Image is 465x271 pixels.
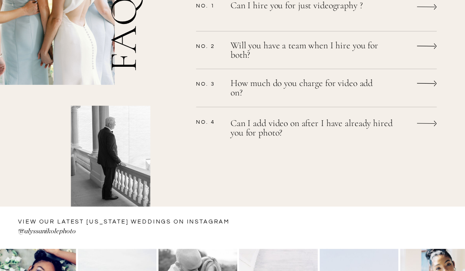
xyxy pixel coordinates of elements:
[196,119,221,125] p: No. 4
[231,119,404,139] a: Can I add video on after I have already hired you for photo?
[18,218,232,227] a: VIEW OUR LATEST [US_STATE] WEDDINGS ON instagram —
[18,226,193,238] a: @alyssanikolephoto
[196,43,221,49] p: No. 2
[231,41,382,61] a: Will you have a team when I hire you for both?
[196,81,221,87] p: No. 3
[196,2,221,9] p: No. 1
[231,0,382,20] a: Can I hire you for just videography ?
[231,79,382,99] a: How much do you charge for video add on?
